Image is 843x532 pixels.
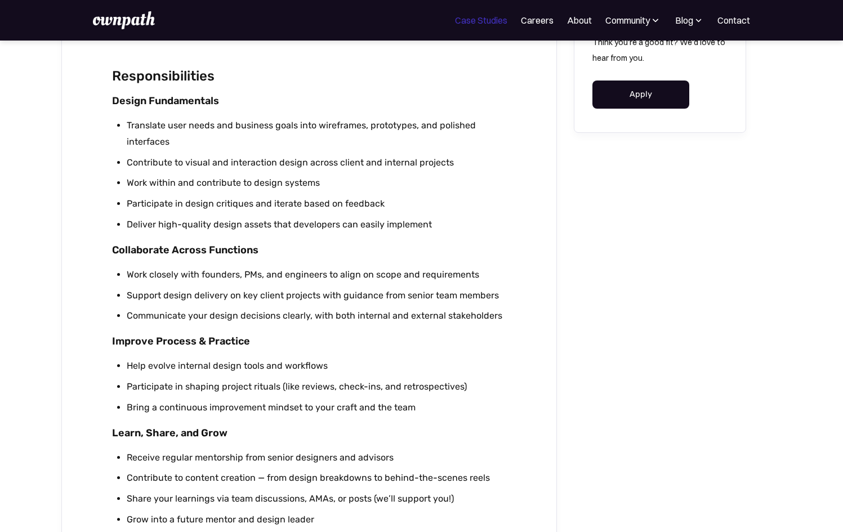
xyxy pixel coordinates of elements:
li: Support design delivery on key client projects with guidance from senior team members [127,288,506,304]
p: Think you're a good fit? We'd love to hear from you. [592,34,728,66]
li: Help evolve internal design tools and workflows [127,358,506,374]
li: Receive regular mentorship from senior designers and advisors [127,450,506,466]
li: Participate in design critiques and iterate based on feedback [127,196,506,212]
li: Work within and contribute to design systems [127,175,506,191]
li: Work closely with founders, PMs, and engineers to align on scope and requirements [127,267,506,283]
li: Bring a continuous improvement mindset to your craft and the team [127,400,506,416]
li: Participate in shaping project rituals (like reviews, check-ins, and retrospectives) [127,379,506,395]
a: Case Studies [455,14,507,27]
strong: Collaborate Across Functions [112,244,258,256]
a: Careers [521,14,554,27]
a: Contact [717,14,750,27]
li: Share your learnings via team discussions, AMAs, or posts (we’ll support you!) [127,491,506,507]
li: Contribute to visual and interaction design across client and internal projects [127,155,506,171]
div: Community [605,14,650,27]
li: Translate user needs and business goals into wireframes, prototypes, and polished interfaces [127,118,506,150]
strong: Design Fundamentals [112,95,219,107]
a: Apply [592,81,690,109]
h2: Responsibilities [112,65,506,87]
div: Blog [675,14,704,27]
strong: Improve Process & Practice [112,335,250,347]
li: Communicate your design decisions clearly, with both internal and external stakeholders [127,308,506,324]
li: Contribute to content creation — from design breakdowns to behind-the-scenes reels [127,470,506,486]
div: Community [605,14,661,27]
li: Grow into a future mentor and design leader [127,512,506,528]
li: Deliver high-quality design assets that developers can easily implement [127,217,506,233]
strong: Learn, Share, and Grow [112,427,228,439]
a: About [567,14,592,27]
div: Blog [675,14,693,27]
